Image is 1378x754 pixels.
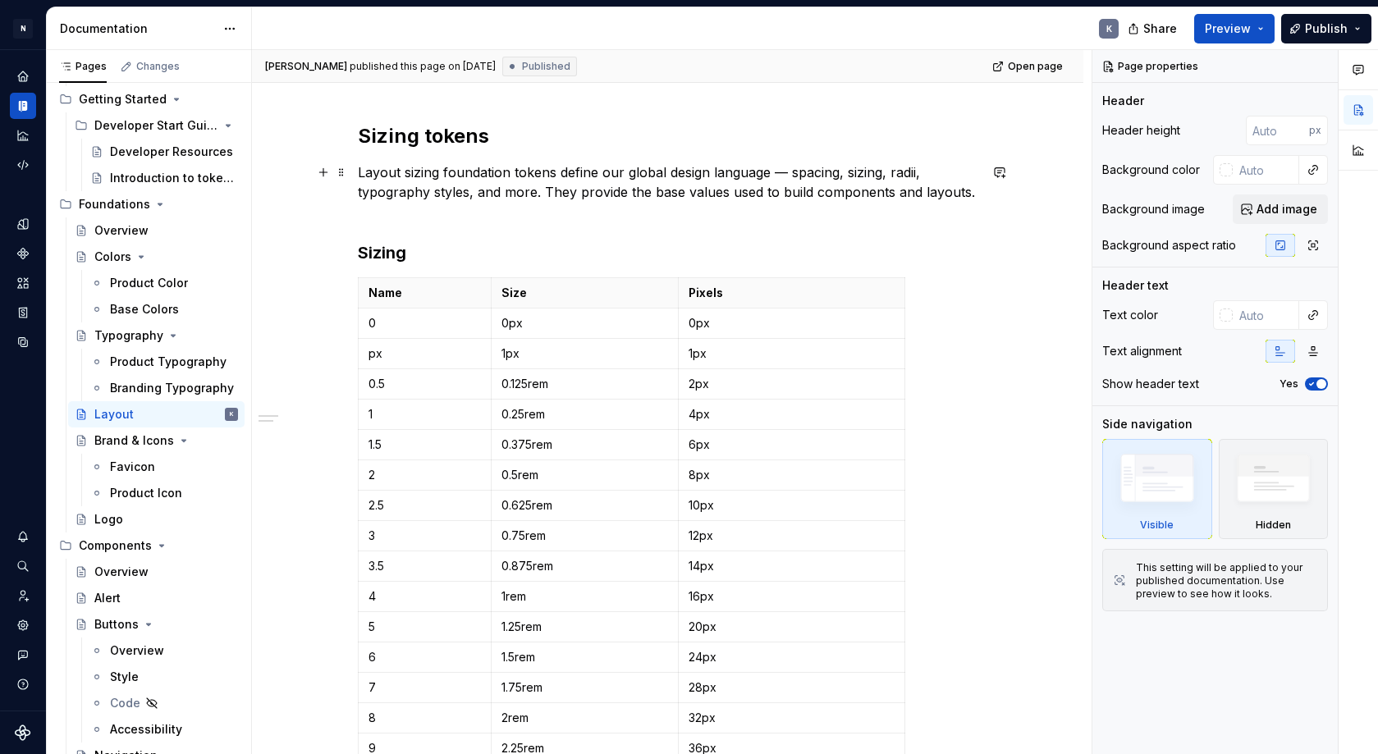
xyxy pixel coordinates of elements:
a: Assets [10,270,36,296]
div: Introduction to tokens [110,170,235,186]
div: Components [79,537,152,554]
div: K [1106,22,1112,35]
a: Components [10,240,36,267]
div: Hidden [1256,519,1291,532]
a: Invite team [10,583,36,609]
div: Buttons [94,616,139,633]
div: Design tokens [10,211,36,237]
div: Developer Start Guide [94,117,218,134]
p: 4px [689,406,895,423]
p: Name [369,285,482,301]
span: Open page [1008,60,1063,73]
button: Preview [1194,14,1275,43]
p: 0.875rem [501,558,668,574]
p: 6 [369,649,482,665]
p: 8px [689,467,895,483]
div: Contact support [10,642,36,668]
h3: Sizing [358,241,978,264]
p: 14px [689,558,895,574]
div: Product Color [110,275,188,291]
a: Documentation [10,93,36,119]
div: Pages [59,60,107,73]
div: Text alignment [1102,343,1182,359]
div: Colors [94,249,131,265]
div: Header height [1102,122,1180,139]
div: Changes [136,60,180,73]
p: 24px [689,649,895,665]
div: published this page on [DATE] [350,60,496,73]
a: Home [10,63,36,89]
div: Developer Resources [110,144,233,160]
label: Yes [1280,377,1298,391]
p: Size [501,285,668,301]
p: 0.125rem [501,376,668,392]
div: Background color [1102,162,1200,178]
a: Developer Resources [84,139,245,165]
a: Accessibility [84,716,245,743]
div: Foundations [53,191,245,217]
div: Alert [94,590,121,606]
svg: Supernova Logo [15,724,31,741]
span: Published [522,60,570,73]
div: Overview [94,564,149,580]
p: Layout sizing foundation tokens define our global design language — spacing, sizing, radii, typog... [358,162,978,222]
button: N [3,11,43,46]
div: Logo [94,511,123,528]
p: 5 [369,619,482,635]
p: 6px [689,436,895,453]
a: Style [84,664,245,690]
a: Code automation [10,152,36,178]
a: Settings [10,612,36,638]
a: Brand & Icons [68,427,245,454]
a: Code [84,690,245,716]
div: Overview [94,222,149,239]
a: Introduction to tokens [84,165,245,191]
div: Documentation [60,21,215,37]
p: px [1309,124,1321,137]
span: Add image [1257,201,1317,217]
p: 1.25rem [501,619,668,635]
div: Show header text [1102,376,1199,392]
div: Background image [1102,201,1205,217]
a: Branding Typography [84,375,245,401]
p: 3.5 [369,558,482,574]
p: 2px [689,376,895,392]
a: Alert [68,585,245,611]
div: Text color [1102,307,1158,323]
div: Style [110,669,139,685]
button: Search ⌘K [10,553,36,579]
a: Product Typography [84,349,245,375]
div: Header [1102,93,1144,109]
div: Accessibility [110,721,182,738]
a: Storybook stories [10,299,36,326]
input: Auto [1233,300,1299,330]
div: This setting will be applied to your published documentation. Use preview to see how it looks. [1136,561,1317,601]
button: Notifications [10,523,36,550]
p: 3 [369,528,482,544]
a: Buttons [68,611,245,637]
p: 1.5rem [501,649,668,665]
p: 12px [689,528,895,544]
div: Base Colors [110,301,179,318]
div: Getting Started [53,86,245,112]
div: Visible [1102,439,1212,539]
a: Base Colors [84,296,245,322]
div: N [13,19,33,39]
button: Share [1119,14,1188,43]
p: 2.5 [369,497,482,514]
p: 2rem [501,710,668,726]
div: Hidden [1219,439,1329,539]
a: LayoutK [68,401,245,427]
p: 1 [369,406,482,423]
span: Preview [1205,21,1251,37]
div: Foundations [79,196,150,212]
div: Header text [1102,277,1169,294]
p: px [369,345,482,362]
p: 0 [369,315,482,331]
div: Getting Started [79,91,167,107]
